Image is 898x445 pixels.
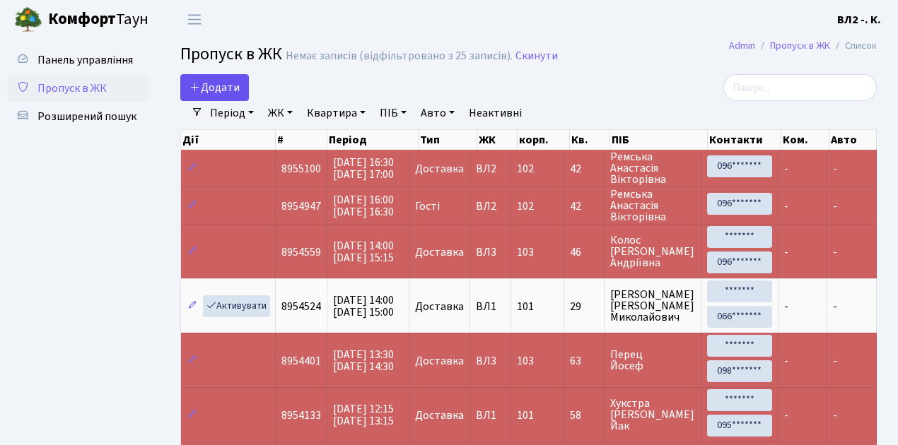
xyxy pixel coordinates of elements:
th: ЖК [477,130,518,150]
li: Список [830,38,877,54]
img: logo.png [14,6,42,34]
a: Неактивні [463,101,527,125]
span: ВЛ2 [476,201,504,212]
span: Розширений пошук [37,109,136,124]
span: - [784,299,788,314]
span: 8954133 [281,408,321,423]
span: Доставка [415,301,464,312]
span: 42 [570,163,598,174]
span: Пропуск в ЖК [180,42,282,66]
span: - [784,244,788,260]
span: ВЛ3 [476,247,504,258]
span: - [833,244,837,260]
span: [DATE] 14:00 [DATE] 15:00 [333,292,394,320]
span: ВЛ2 [476,163,504,174]
span: Пропуск в ЖК [37,81,107,96]
a: Admin [729,38,755,53]
th: # [276,130,327,150]
span: Колос [PERSON_NAME] Андріївна [610,235,695,268]
span: [DATE] 14:00 [DATE] 15:15 [333,238,394,266]
th: Кв. [570,130,610,150]
span: 29 [570,301,598,312]
th: Ком. [781,130,829,150]
span: 101 [517,299,534,314]
span: 102 [517,198,534,214]
th: Період [327,130,419,150]
span: [DATE] 16:30 [DATE] 17:00 [333,155,394,182]
th: ПІБ [610,130,708,150]
a: Пропуск в ЖК [7,74,148,102]
a: ЖК [262,101,298,125]
th: Авто [829,130,877,150]
span: 8954947 [281,198,321,214]
span: 58 [570,410,598,421]
span: 8955100 [281,161,321,177]
span: ВЛ1 [476,410,504,421]
span: Таун [48,8,148,32]
span: 103 [517,244,534,260]
span: 103 [517,353,534,369]
span: 102 [517,161,534,177]
th: корп. [518,130,570,150]
a: Авто [415,101,460,125]
span: ВЛ3 [476,355,504,367]
span: Перец Йосеф [610,349,695,372]
nav: breadcrumb [708,31,898,61]
b: Комфорт [48,8,116,30]
span: 63 [570,355,598,367]
span: [DATE] 16:00 [DATE] 16:30 [333,192,394,220]
input: Пошук... [723,74,877,101]
span: Додати [189,80,240,95]
button: Переключити навігацію [177,8,212,31]
a: Пропуск в ЖК [770,38,830,53]
a: Активувати [203,295,270,317]
span: Ремська Анастасія Вікторівна [610,151,695,185]
th: Контакти [708,130,781,150]
span: Доставка [415,410,464,421]
th: Тип [419,130,477,150]
div: Немає записів (відфільтровано з 25 записів). [286,49,513,63]
span: Доставка [415,355,464,367]
a: Квартира [301,101,371,125]
a: ВЛ2 -. К. [837,11,881,28]
span: - [833,299,837,314]
span: Панель управління [37,52,133,68]
span: ВЛ1 [476,301,504,312]
span: 8954524 [281,299,321,314]
span: [DATE] 13:30 [DATE] 14:30 [333,347,394,374]
span: - [784,198,788,214]
a: Період [204,101,260,125]
span: Доставка [415,247,464,258]
span: [DATE] 12:15 [DATE] 13:15 [333,401,394,429]
span: - [784,353,788,369]
span: - [833,353,837,369]
span: - [784,161,788,177]
a: Панель управління [7,46,148,74]
span: Хукстра [PERSON_NAME] Йак [610,398,695,432]
span: Гості [415,201,440,212]
span: 42 [570,201,598,212]
a: Додати [180,74,249,101]
span: 8954559 [281,244,321,260]
span: - [833,198,837,214]
span: 101 [517,408,534,423]
a: ПІБ [374,101,412,125]
a: Розширений пошук [7,102,148,131]
span: 46 [570,247,598,258]
span: - [833,161,837,177]
span: 8954401 [281,353,321,369]
th: Дії [181,130,276,150]
span: - [784,408,788,423]
a: Скинути [515,49,558,63]
span: [PERSON_NAME] [PERSON_NAME] Миколайович [610,289,695,323]
span: Доставка [415,163,464,174]
b: ВЛ2 -. К. [837,12,881,28]
span: - [833,408,837,423]
span: Ремська Анастасія Вікторівна [610,189,695,222]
